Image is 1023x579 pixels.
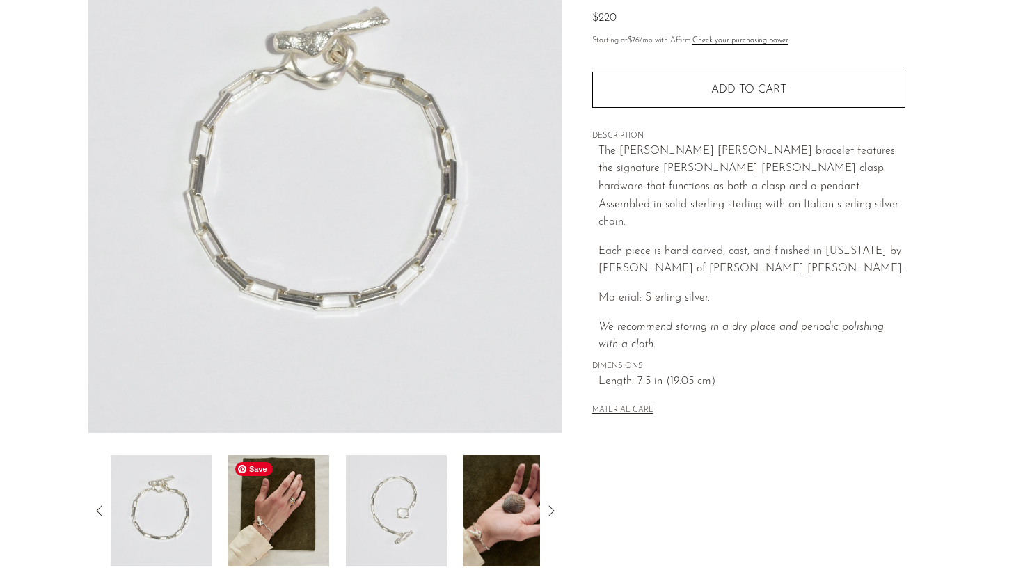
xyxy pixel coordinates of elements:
[598,289,905,308] p: Material: Sterling silver.
[598,143,905,232] p: The [PERSON_NAME] [PERSON_NAME] bracelet features the signature [PERSON_NAME] [PERSON_NAME] clasp...
[592,130,905,143] span: DESCRIPTION
[711,84,786,97] span: Add to cart
[598,322,884,351] i: We recommend storing in a dry place and periodic polishing with a cloth.
[228,455,329,566] img: Dunton Ellerkamp Bracelet
[463,455,564,566] img: Dunton Ellerkamp Bracelet
[592,72,905,108] button: Add to cart
[598,243,905,278] p: Each piece is hand carved, cast, and finished in [US_STATE] by [PERSON_NAME] of [PERSON_NAME] [PE...
[592,13,617,24] span: $220
[692,37,788,45] a: Check your purchasing power - Learn more about Affirm Financing (opens in modal)
[628,37,640,45] span: $76
[592,35,905,47] p: Starting at /mo with Affirm.
[592,406,653,416] button: MATERIAL CARE
[598,373,905,391] span: Length: 7.5 in (19.05 cm)
[346,455,447,566] img: Dunton Ellerkamp Bracelet
[235,462,273,476] span: Save
[592,360,905,373] span: DIMENSIONS
[111,455,212,566] img: Dunton Ellerkamp Bracelet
